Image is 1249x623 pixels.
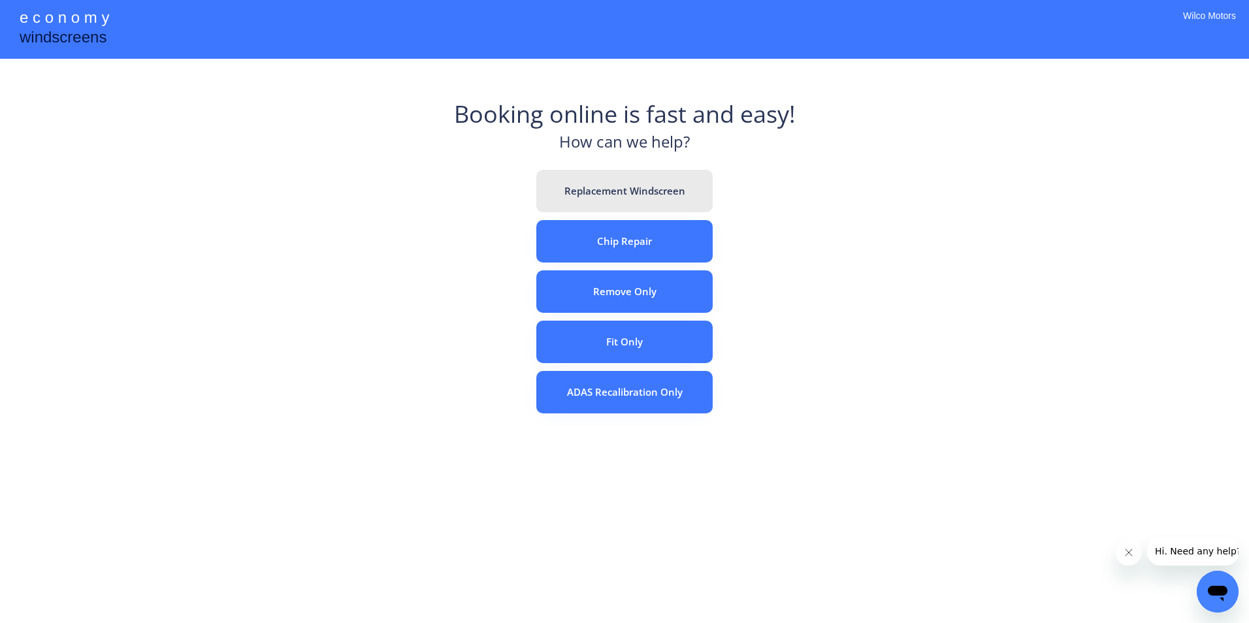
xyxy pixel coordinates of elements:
button: Remove Only [536,270,713,313]
button: Replacement Windscreen [536,170,713,212]
div: How can we help? [559,131,690,160]
button: Fit Only [536,321,713,363]
iframe: Close message [1116,539,1142,566]
div: Booking online is fast and easy! [454,98,796,131]
div: windscreens [20,26,106,52]
span: Hi. Need any help? [8,9,94,20]
iframe: Button to launch messaging window [1197,571,1239,613]
div: Wilco Motors [1183,10,1236,39]
div: e c o n o m y [20,7,109,31]
iframe: Message from company [1147,537,1239,566]
button: ADAS Recalibration Only [536,371,713,413]
button: Chip Repair [536,220,713,263]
